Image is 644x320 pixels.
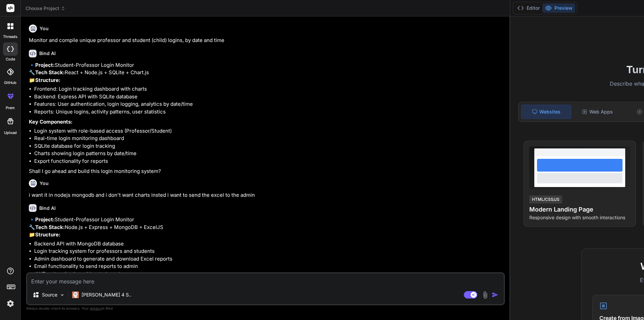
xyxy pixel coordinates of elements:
[515,3,542,13] button: Editor
[29,168,503,175] p: Shall I go ahead and build this login monitoring system?
[72,291,79,298] img: Claude 4 Sonnet
[5,298,16,309] img: settings
[35,77,60,83] strong: Structure:
[34,270,503,278] li: JWT authentication with role-based access
[29,216,503,239] p: 🔹 Student-Professor Login Monitor 🔧 Node.js + Express + MongoDB + ExcelJS 📁
[521,105,572,119] div: Websites
[34,85,503,93] li: Frontend: Login tracking dashboard with charts
[6,56,15,62] label: code
[40,180,49,187] h6: You
[34,100,503,108] li: Features: User authentication, login logging, analytics by date/time
[59,292,65,298] img: Pick Models
[34,240,503,248] li: Backend API with MongoDB database
[34,247,503,255] li: Login tracking system for professors and students
[29,191,503,199] p: i want it in nodejs mongodb and i don't want charts insted i want to send the excel to the admin
[90,306,102,310] span: privacy
[39,50,56,57] h6: Bind AI
[34,255,503,263] li: Admin dashboard to generate and download Excel reports
[492,291,498,298] img: icon
[4,80,16,86] label: GitHub
[529,214,630,221] p: Responsive design with smooth interactions
[529,195,562,203] div: HTML/CSS/JS
[481,291,489,299] img: attachment
[34,127,503,135] li: Login system with role-based access (Professor/Student)
[529,205,630,214] h4: Modern Landing Page
[3,34,17,40] label: threads
[35,69,65,76] strong: Tech Stack:
[42,291,57,298] p: Source
[34,142,503,150] li: SQLite database for login tracking
[40,25,49,32] h6: You
[25,5,65,12] span: Choose Project
[35,216,55,223] strong: Project:
[6,105,15,111] label: prem
[29,61,503,84] p: 🔹 Student-Professor Login Monitor 🔧 React + Node.js + SQLite + Chart.js 📁
[573,105,622,119] div: Web Apps
[34,150,503,157] li: Charts showing login patterns by date/time
[542,3,575,13] button: Preview
[34,263,503,270] li: Email functionality to send reports to admin
[34,135,503,142] li: Real-time login monitoring dashboard
[39,205,56,212] h6: Bind AI
[34,108,503,116] li: Reports: Unique logins, activity patterns, user statistics
[4,130,17,136] label: Upload
[82,291,131,298] p: [PERSON_NAME] 4 S..
[29,119,72,125] strong: Key Components:
[34,157,503,165] li: Export functionality for reports
[26,305,505,312] p: Always double-check its answers. Your in Bind
[35,62,55,68] strong: Project:
[35,231,60,238] strong: Structure:
[35,224,65,230] strong: Tech Stack:
[29,37,503,44] p: Monitor and compile unique professor and student (child) logins, by date and time
[34,93,503,101] li: Backend: Express API with SQLite database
